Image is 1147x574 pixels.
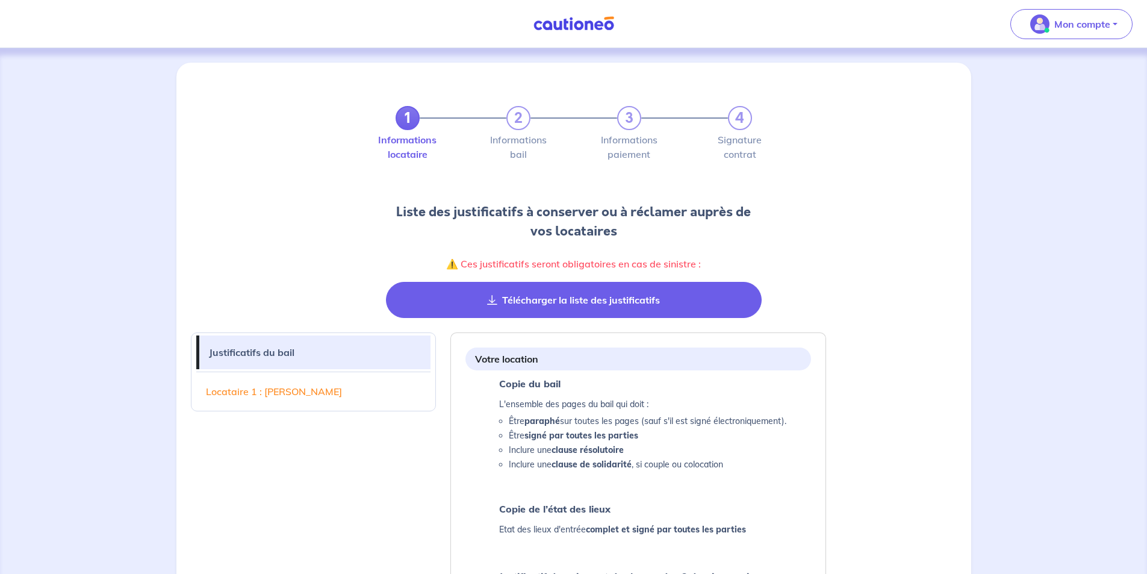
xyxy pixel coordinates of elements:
p: L'ensemble des pages du bail qui doit : [499,397,786,411]
button: Télécharger la liste des justificatifs [386,282,762,318]
button: illu_account_valid_menu.svgMon compte [1010,9,1133,39]
strong: Copie de l’état des lieux [499,503,611,515]
div: Votre location [465,348,811,370]
strong: complet et signé par toutes les parties [586,524,746,535]
li: Inclure une , si couple ou colocation [509,457,786,472]
strong: clause résolutoire [552,445,624,455]
label: Informations bail [506,135,530,159]
strong: clause de solidarité [552,459,632,470]
a: Locataire 1 : [PERSON_NAME] [196,375,431,408]
a: Justificatifs du bail [199,335,431,369]
strong: paraphé [524,416,560,426]
li: Inclure une [509,443,786,457]
p: ⚠️ Ces justificatifs seront obligatoires en cas de sinistre : [386,255,762,272]
label: Informations locataire [396,135,420,159]
strong: signé par toutes les parties [524,430,638,441]
p: Mon compte [1054,17,1110,31]
li: Être [509,428,786,443]
li: Être sur toutes les pages (sauf s'il est signé électroniquement). [509,414,786,428]
strong: Copie du bail [499,378,561,390]
label: Informations paiement [617,135,641,159]
p: Etat des lieux d'entrée [499,522,746,537]
label: Signature contrat [728,135,752,159]
h2: Liste des justificatifs à conserver ou à réclamer auprès de vos locataires [386,202,762,241]
a: 1 [396,106,420,130]
img: Cautioneo [529,16,619,31]
img: illu_account_valid_menu.svg [1030,14,1049,34]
